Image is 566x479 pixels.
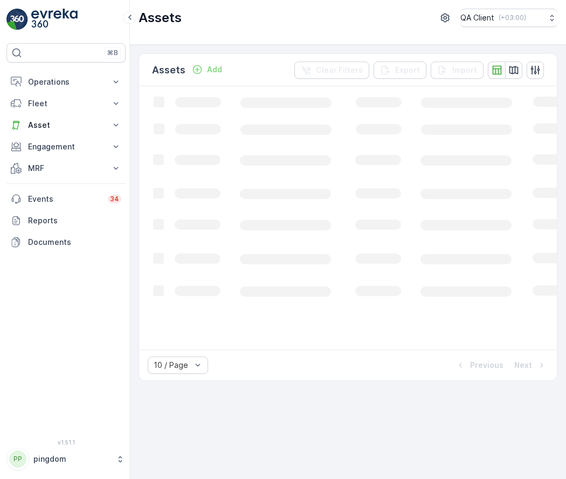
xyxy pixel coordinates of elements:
[28,163,104,174] p: MRF
[33,454,111,464] p: pingdom
[31,9,78,30] img: logo_light-DOdMpM7g.png
[6,9,28,30] img: logo
[460,12,494,23] p: QA Client
[28,77,104,87] p: Operations
[152,63,185,78] p: Assets
[460,9,557,27] button: QA Client(+03:00)
[28,215,121,226] p: Reports
[28,237,121,248] p: Documents
[395,65,420,76] p: Export
[514,360,532,371] p: Next
[431,61,484,79] button: Import
[28,98,104,109] p: Fleet
[28,194,101,204] p: Events
[110,195,119,203] p: 34
[6,71,126,93] button: Operations
[6,231,126,253] a: Documents
[499,13,526,22] p: ( +03:00 )
[316,65,363,76] p: Clear Filters
[6,448,126,470] button: PPpingdom
[6,136,126,158] button: Engagement
[28,120,104,131] p: Asset
[470,360,503,371] p: Previous
[107,49,118,57] p: ⌘B
[6,188,126,210] a: Events34
[454,359,505,372] button: Previous
[294,61,369,79] button: Clear Filters
[207,64,222,75] p: Add
[9,450,26,468] div: PP
[6,210,126,231] a: Reports
[188,63,226,76] button: Add
[452,65,477,76] p: Import
[6,114,126,136] button: Asset
[6,158,126,179] button: MRF
[6,439,126,446] span: v 1.51.1
[139,9,182,26] p: Assets
[374,61,426,79] button: Export
[6,93,126,114] button: Fleet
[513,359,548,372] button: Next
[28,141,104,152] p: Engagement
